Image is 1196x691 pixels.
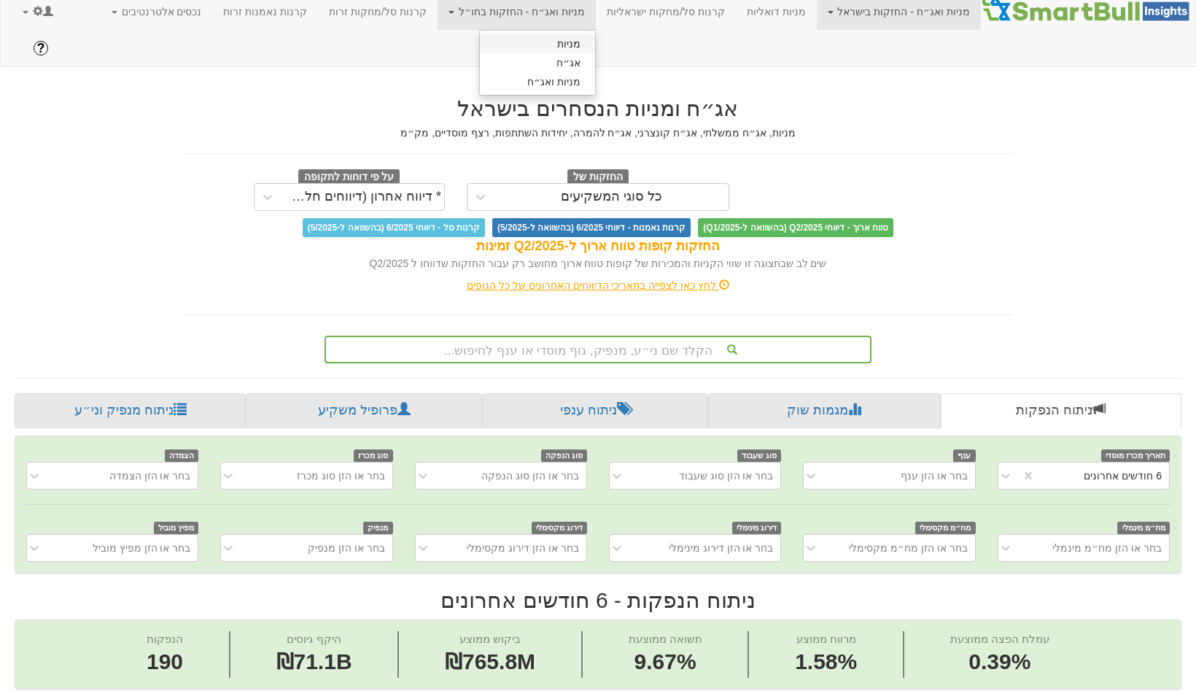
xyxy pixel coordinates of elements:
a: מניות [480,34,595,53]
span: ₪765.8M [445,649,535,673]
span: קרנות סל - דיווחי 6/2025 (בהשוואה ל-5/2025) [303,218,485,237]
a: פרופיל משקיע [246,393,481,428]
a: מגמות שוק [708,393,940,428]
span: ₪71.1B [276,649,352,673]
span: החזקות של [567,169,629,185]
a: ניתוח מנפיק וני״ע [15,393,246,428]
span: 190 [147,646,183,678]
span: קרנות נאמנות - דיווחי 6/2025 (בהשוואה ל-5/2025) [492,218,691,237]
h2: אג״ח ומניות הנסחרים בישראל [182,96,1014,120]
div: בחר או הזן הצמדה [109,468,191,483]
span: 1.58% [795,646,857,678]
div: בחר או הזן דירוג מקסימלי [467,541,579,555]
h5: מניות, אג״ח ממשלתי, אג״ח קונצרני, אג״ח להמרה, יחידות השתתפות, רצף מוסדיים, מק״מ [182,128,1014,139]
div: כל סוגי המשקיעים [561,190,662,204]
a: אג״ח [480,53,595,72]
div: החזקות קופות טווח ארוך ל-Q2/2025 זמינות [182,237,1014,256]
div: בחר או הזן מח״מ מינמלי [1052,541,1162,555]
ul: מניות ואג״ח - החזקות בישראל [479,30,596,96]
span: דירוג מקסימלי [532,522,588,534]
span: 9.67% [629,646,702,678]
span: היקף גיוסים [287,633,341,645]
h2: ניתוח הנפקות - 6 חודשים אחרונים [15,588,1181,612]
div: בחר או הזן מח״מ מקסימלי [849,541,968,555]
a: מניות ואג״ח [480,72,595,91]
span: הצמדה [165,449,199,462]
div: בחר או הזן סוג שעבוד [679,468,774,483]
span: סוג שעבוד [737,449,782,462]
span: סוג מכרז [354,449,393,462]
div: בחר או הזן מנפיק [308,541,385,555]
span: ענף [953,449,976,462]
span: מפיץ מוביל [154,522,199,534]
span: מח״מ מינמלי [1117,522,1170,534]
span: דירוג מינימלי [732,522,782,534]
div: בחר או הזן דירוג מינימלי [669,541,774,555]
div: בחר או הזן ענף [901,468,968,483]
div: שים לב שבתצוגה זו שווי הקניות והמכירות של קופות טווח ארוך מחושב רק עבור החזקות שדווחו ל Q2/2025 [182,256,1014,271]
span: ? [37,41,45,55]
div: * דיווח אחרון (דיווחים חלקיים) [284,190,442,204]
span: תאריך מכרז מוסדי [1101,449,1170,462]
a: ? [23,30,59,66]
span: סוג הנפקה [541,449,588,462]
span: טווח ארוך - דיווחי Q2/2025 (בהשוואה ל-Q1/2025) [698,218,893,237]
div: בחר או הזן מפיץ מוביל [93,541,191,555]
div: לחץ כאן לצפייה בתאריכי הדיווחים האחרונים של כל הגופים [171,278,1025,293]
span: הנפקות [147,633,183,645]
span: על פי דוחות לתקופה [298,169,400,185]
div: בחר או הזן סוג מכרז [297,468,385,483]
a: ניתוח הנפקות [941,393,1181,428]
a: ניתוח ענפי [482,393,708,428]
span: מרווח ממוצע [796,633,856,645]
div: הקלד שם ני״ע, מנפיק, גוף מוסדי או ענף לחיפוש... [326,337,870,362]
span: תשואה ממוצעת [629,633,702,645]
span: מח״מ מקסימלי [915,522,976,534]
div: בחר או הזן סוג הנפקה [481,468,579,483]
span: עמלת הפצה ממוצעת [950,633,1049,645]
div: 6 חודשים אחרונים [1084,468,1162,483]
span: ביקוש ממוצע [459,633,521,645]
span: מנפיק [363,522,393,534]
span: 0.39% [950,646,1049,678]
